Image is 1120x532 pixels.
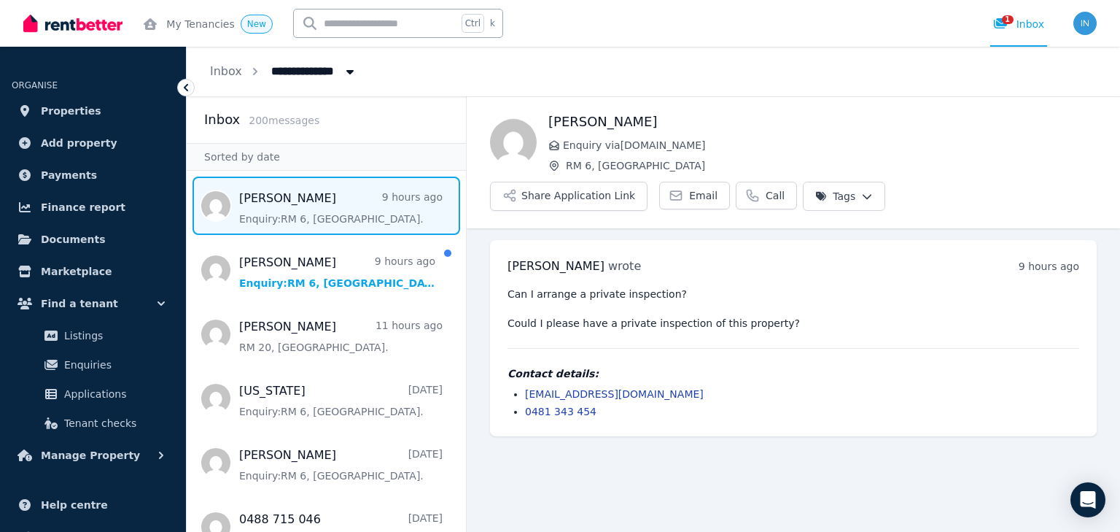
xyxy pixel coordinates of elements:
a: Payments [12,161,174,190]
div: Sorted by date [187,143,466,171]
a: [PERSON_NAME][DATE]Enquiry:RM 6, [GEOGRAPHIC_DATA]. [239,447,443,483]
span: Applications [64,385,163,403]
span: Marketplace [41,263,112,280]
h1: [PERSON_NAME] [548,112,1097,132]
a: Marketplace [12,257,174,286]
span: Listings [64,327,163,344]
span: Enquiries [64,356,163,374]
span: Enquiry via [DOMAIN_NAME] [563,138,1097,153]
span: Properties [41,102,101,120]
a: Add property [12,128,174,158]
button: Share Application Link [490,182,647,211]
span: New [247,19,266,29]
span: ORGANISE [12,80,58,90]
span: Add property [41,134,117,152]
a: Help centre [12,490,174,520]
a: Call [736,182,797,209]
a: Email [659,182,730,209]
span: Ctrl [462,14,484,33]
span: Documents [41,231,106,248]
nav: Breadcrumb [187,47,381,96]
a: 0481 343 454 [525,406,596,417]
span: Find a tenant [41,295,118,312]
span: [PERSON_NAME] [507,259,604,273]
span: Email [689,188,717,203]
time: 9 hours ago [1019,261,1079,272]
a: Inbox [210,64,242,78]
span: Finance report [41,198,125,216]
a: [PERSON_NAME]11 hours agoRM 20, [GEOGRAPHIC_DATA]. [239,318,443,355]
pre: Can I arrange a private inspection? Could I please have a private inspection of this property? [507,287,1079,331]
span: wrote [608,259,641,273]
div: Open Intercom Messenger [1070,482,1105,517]
span: Manage Property [41,447,140,464]
a: Documents [12,225,174,254]
span: 200 message s [249,115,319,126]
span: RM 6, [GEOGRAPHIC_DATA] [566,158,1097,173]
span: Call [766,188,785,203]
a: [PERSON_NAME]9 hours agoEnquiry:RM 6, [GEOGRAPHIC_DATA]. [239,190,443,226]
h4: Contact details: [507,366,1079,381]
a: [PERSON_NAME]9 hours agoEnquiry:RM 6, [GEOGRAPHIC_DATA]. [239,254,435,290]
a: [US_STATE][DATE]Enquiry:RM 6, [GEOGRAPHIC_DATA]. [239,382,443,419]
span: Tenant checks [64,415,163,432]
a: Properties [12,96,174,126]
button: Manage Property [12,441,174,470]
a: Listings [17,321,168,350]
span: Help centre [41,496,108,514]
span: Tags [815,189,855,204]
a: Applications [17,379,168,409]
img: info@museliving.com.au [1073,12,1097,35]
span: Payments [41,166,97,184]
a: Finance report [12,193,174,222]
button: Find a tenant [12,289,174,318]
span: k [490,18,495,29]
span: 1 [1002,15,1014,24]
h2: Inbox [204,109,240,130]
div: Inbox [993,17,1044,31]
a: Enquiries [17,350,168,379]
img: Joshua Revelman [490,119,537,166]
a: [EMAIL_ADDRESS][DOMAIN_NAME] [525,388,704,400]
img: RentBetter [23,12,122,34]
button: Tags [803,182,885,211]
a: Tenant checks [17,409,168,438]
